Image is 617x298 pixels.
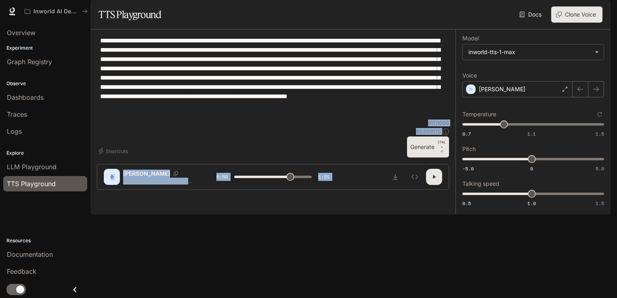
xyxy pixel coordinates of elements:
p: Pitch [462,146,476,152]
p: Inworld AI Demos [34,8,79,15]
div: inworld-tts-1-max [463,44,604,60]
span: 1:21 [318,173,329,181]
button: Reset to default [595,110,604,119]
span: 0 [530,165,533,172]
span: 1.1 [527,130,536,137]
span: -5.0 [462,165,474,172]
button: Copy Voice ID [170,171,181,176]
span: 0.7 [462,130,471,137]
span: 1.5 [596,130,604,137]
button: GenerateCTRL +⏎ [407,136,449,157]
p: [PERSON_NAME] [479,85,525,93]
p: I wanted to make a follow up video response to people in my [PERSON_NAME] video bringing up that ... [123,178,197,185]
p: Talking speed [462,181,499,187]
p: CTRL + [438,140,446,149]
p: Voice [462,73,477,78]
span: 5.0 [596,165,604,172]
p: Model [462,36,479,41]
button: All workspaces [21,3,91,19]
div: D [105,170,118,183]
p: Temperature [462,111,496,117]
button: Shortcuts [97,145,131,157]
p: [PERSON_NAME] [123,170,170,178]
span: 0.5 [462,200,471,207]
p: ⏎ [438,140,446,154]
button: Download audio [387,169,403,185]
div: inworld-tts-1-max [468,48,591,56]
span: 0:58 [216,173,228,181]
h1: TTS Playground [99,6,161,23]
button: Inspect [407,169,423,185]
button: Clone Voice [551,6,602,23]
span: 1.0 [527,200,536,207]
span: 1.5 [596,200,604,207]
a: Docs [518,6,545,23]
